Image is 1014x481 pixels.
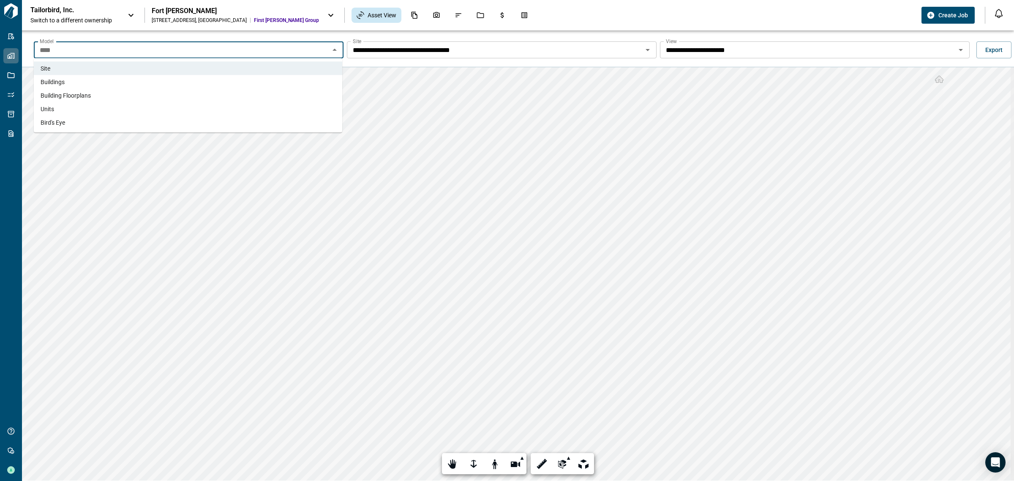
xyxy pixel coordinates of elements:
button: Create Job [921,7,975,24]
div: Asset View [352,8,401,23]
label: View [666,38,677,45]
label: Site [353,38,361,45]
span: Export [985,46,1003,54]
button: Open [955,44,967,56]
span: Buildings [41,78,65,86]
div: Fort [PERSON_NAME] [152,7,319,15]
span: Units [41,105,54,113]
div: Photos [428,8,445,22]
span: First [PERSON_NAME] Group [254,17,319,24]
label: Model [40,38,54,45]
div: Takeoff Center [515,8,533,22]
button: Export [976,41,1011,58]
div: [STREET_ADDRESS] , [GEOGRAPHIC_DATA] [152,17,247,24]
button: Close [329,44,341,56]
p: Tailorbird, Inc. [30,6,106,14]
button: Open notification feed [992,7,1006,20]
div: Jobs [472,8,489,22]
span: Create Job [938,11,968,19]
span: Asset View [368,11,396,19]
span: Site [41,64,50,73]
div: Budgets [493,8,511,22]
div: Issues & Info [450,8,467,22]
span: Bird's Eye [41,118,65,127]
div: Documents [406,8,423,22]
span: Switch to a different ownership [30,16,119,25]
div: Open Intercom Messenger [985,452,1006,473]
button: Open [642,44,654,56]
span: Building Floorplans [41,91,91,100]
